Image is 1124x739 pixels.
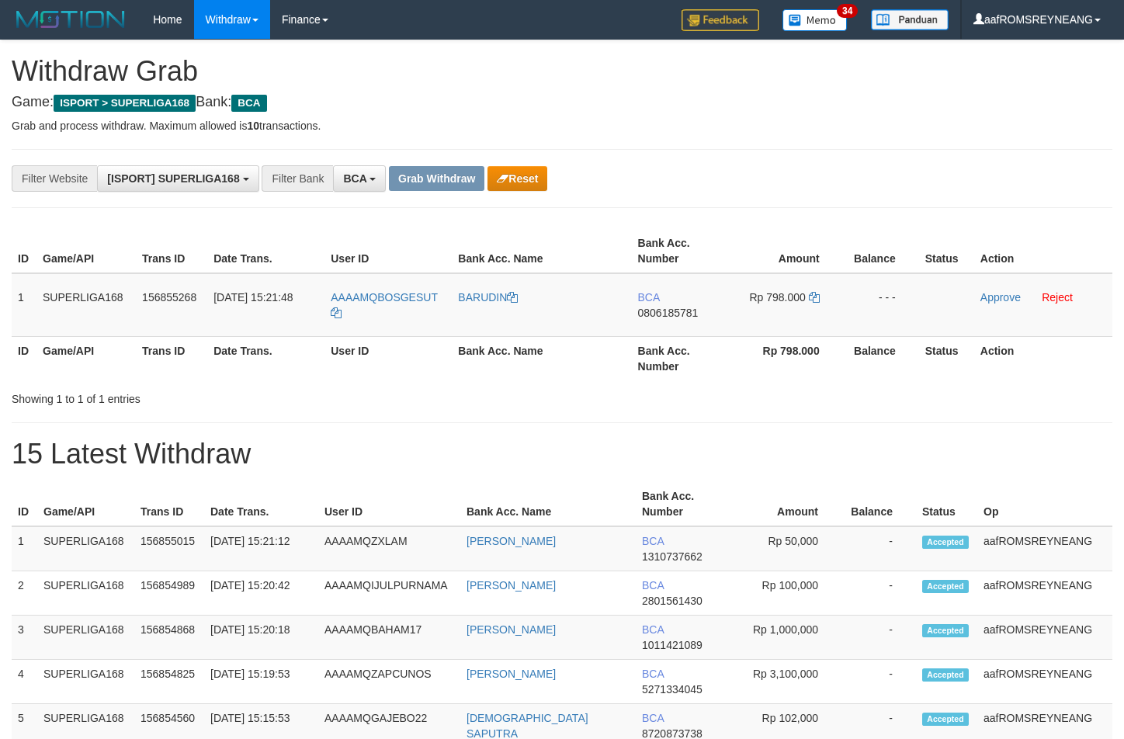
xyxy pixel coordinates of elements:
[262,165,333,192] div: Filter Bank
[843,229,919,273] th: Balance
[331,291,437,304] span: AAAAMQBOSGESUT
[642,639,702,651] span: Copy 1011421089 to clipboard
[841,482,916,526] th: Balance
[204,571,318,616] td: [DATE] 15:20:42
[922,668,969,682] span: Accepted
[12,439,1112,470] h1: 15 Latest Withdraw
[922,580,969,593] span: Accepted
[324,229,452,273] th: User ID
[467,535,556,547] a: [PERSON_NAME]
[977,660,1112,704] td: aafROMSREYNEANG
[980,291,1021,304] a: Approve
[12,8,130,31] img: MOTION_logo.png
[977,571,1112,616] td: aafROMSREYNEANG
[642,683,702,696] span: Copy 5271334045 to clipboard
[107,172,239,185] span: [ISPORT] SUPERLIGA168
[916,482,977,526] th: Status
[837,4,858,18] span: 34
[919,229,974,273] th: Status
[458,291,518,304] a: BARUDIN
[318,482,460,526] th: User ID
[134,616,204,660] td: 156854868
[207,336,324,380] th: Date Trans.
[54,95,196,112] span: ISPORT > SUPERLIGA168
[922,624,969,637] span: Accepted
[12,229,36,273] th: ID
[204,526,318,571] td: [DATE] 15:21:12
[134,482,204,526] th: Trans ID
[782,9,848,31] img: Button%20Memo.svg
[389,166,484,191] button: Grab Withdraw
[728,229,843,273] th: Amount
[134,571,204,616] td: 156854989
[919,336,974,380] th: Status
[204,616,318,660] td: [DATE] 15:20:18
[37,482,134,526] th: Game/API
[730,571,841,616] td: Rp 100,000
[318,616,460,660] td: AAAAMQBAHAM17
[922,536,969,549] span: Accepted
[36,336,136,380] th: Game/API
[12,273,36,337] td: 1
[333,165,386,192] button: BCA
[37,660,134,704] td: SUPERLIGA168
[324,336,452,380] th: User ID
[207,229,324,273] th: Date Trans.
[452,336,631,380] th: Bank Acc. Name
[728,336,843,380] th: Rp 798.000
[974,229,1112,273] th: Action
[12,336,36,380] th: ID
[12,118,1112,134] p: Grab and process withdraw. Maximum allowed is transactions.
[12,56,1112,87] h1: Withdraw Grab
[841,526,916,571] td: -
[12,385,456,407] div: Showing 1 to 1 of 1 entries
[642,535,664,547] span: BCA
[642,712,664,724] span: BCA
[452,229,631,273] th: Bank Acc. Name
[467,668,556,680] a: [PERSON_NAME]
[730,482,841,526] th: Amount
[642,623,664,636] span: BCA
[97,165,258,192] button: [ISPORT] SUPERLIGA168
[809,291,820,304] a: Copy 798000 to clipboard
[843,273,919,337] td: - - -
[749,291,805,304] span: Rp 798.000
[974,336,1112,380] th: Action
[977,616,1112,660] td: aafROMSREYNEANG
[204,482,318,526] th: Date Trans.
[632,229,728,273] th: Bank Acc. Number
[1042,291,1073,304] a: Reject
[37,526,134,571] td: SUPERLIGA168
[730,616,841,660] td: Rp 1,000,000
[467,579,556,592] a: [PERSON_NAME]
[730,660,841,704] td: Rp 3,100,000
[37,571,134,616] td: SUPERLIGA168
[12,526,37,571] td: 1
[136,229,207,273] th: Trans ID
[331,291,437,319] a: AAAAMQBOSGESUT
[134,526,204,571] td: 156855015
[12,571,37,616] td: 2
[638,307,699,319] span: Copy 0806185781 to clipboard
[922,713,969,726] span: Accepted
[642,550,702,563] span: Copy 1310737662 to clipboard
[204,660,318,704] td: [DATE] 15:19:53
[871,9,949,30] img: panduan.png
[977,482,1112,526] th: Op
[632,336,728,380] th: Bank Acc. Number
[247,120,259,132] strong: 10
[841,660,916,704] td: -
[36,273,136,337] td: SUPERLIGA168
[638,291,660,304] span: BCA
[843,336,919,380] th: Balance
[136,336,207,380] th: Trans ID
[37,616,134,660] td: SUPERLIGA168
[12,482,37,526] th: ID
[841,616,916,660] td: -
[12,616,37,660] td: 3
[213,291,293,304] span: [DATE] 15:21:48
[231,95,266,112] span: BCA
[134,660,204,704] td: 156854825
[642,595,702,607] span: Copy 2801561430 to clipboard
[318,526,460,571] td: AAAAMQZXLAM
